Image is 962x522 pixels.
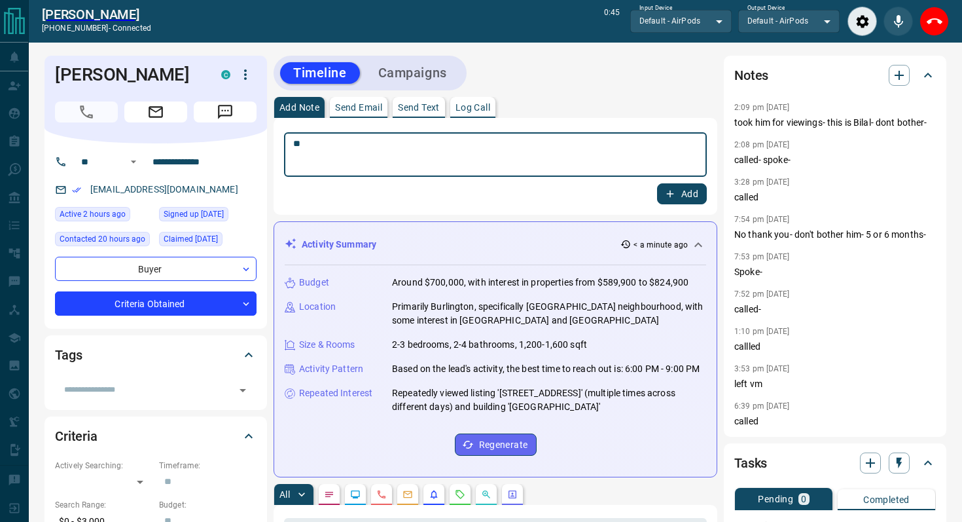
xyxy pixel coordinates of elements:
a: [EMAIL_ADDRESS][DOMAIN_NAME] [90,184,238,195]
p: Repeatedly viewed listing '[STREET_ADDRESS]' (multiple times across different days) and building ... [392,386,706,414]
p: Completed [863,495,910,504]
p: Around $700,000, with interest in properties from $589,900 to $824,900 [392,276,688,289]
svg: Email Verified [72,185,81,195]
div: Audio Settings [847,7,877,36]
p: took him for viewings- this is Bilal- dont bother- [734,116,936,130]
h2: Notes [734,65,768,86]
p: Send Email [335,103,382,112]
span: connected [113,24,151,33]
div: Wed Oct 15 2025 [55,207,152,225]
div: Criteria Obtained [55,291,257,316]
p: Size & Rooms [299,338,355,352]
p: 6:39 pm [DATE] [734,401,790,411]
button: Timeline [280,62,360,84]
p: called- spoke- [734,153,936,167]
p: All [279,490,290,499]
span: Email [124,102,187,122]
p: Activity Summary [302,238,376,252]
p: Search Range: [55,499,152,511]
div: End Call [919,7,949,36]
h2: Tasks [734,453,767,474]
svg: Lead Browsing Activity [350,489,361,500]
span: Signed up [DATE] [164,208,224,221]
p: called- [734,303,936,316]
div: Mute [883,7,913,36]
svg: Requests [455,489,465,500]
p: Actively Searching: [55,460,152,472]
h2: Criteria [55,426,98,447]
div: Default - AirPods [738,10,840,32]
p: 1:10 pm [DATE] [734,327,790,336]
div: Activity Summary< a minute ago [285,233,706,257]
div: Buyer [55,257,257,281]
p: Log Call [455,103,490,112]
p: Based on the lead's activity, the best time to reach out is: 6:00 PM - 9:00 PM [392,362,700,376]
span: Active 2 hours ago [60,208,126,221]
span: Message [194,102,257,122]
p: 7:53 pm [DATE] [734,252,790,261]
p: No thank you- don't bother him- 5 or 6 months- [734,228,936,242]
p: 2:08 pm [DATE] [734,140,790,149]
span: Contacted 20 hours ago [60,233,145,246]
p: called [734,191,936,204]
a: [PERSON_NAME] [42,7,151,22]
h1: [PERSON_NAME] [55,64,202,85]
p: 3:53 pm [DATE] [734,364,790,373]
svg: Opportunities [481,489,491,500]
p: 3:28 pm [DATE] [734,177,790,187]
p: Send Text [398,103,440,112]
p: 7:54 pm [DATE] [734,215,790,224]
label: Input Device [639,4,673,12]
p: Add Note [279,103,319,112]
p: 7:52 pm [DATE] [734,289,790,299]
p: Activity Pattern [299,362,363,376]
svg: Notes [324,489,334,500]
span: Claimed [DATE] [164,233,218,246]
div: Tasks [734,447,936,479]
svg: Calls [376,489,387,500]
span: Call [55,102,118,122]
svg: Emails [402,489,413,500]
button: Regenerate [455,434,537,456]
p: Repeated Interest [299,386,372,400]
div: condos.ca [221,70,230,79]
p: Budget: [159,499,257,511]
p: left vm [734,377,936,391]
p: 2-3 bedrooms, 2-4 bathrooms, 1,200-1,600 sqft [392,338,587,352]
div: Fri Jan 19 2024 [159,232,257,250]
div: Notes [734,60,936,91]
p: < a minute ago [633,239,688,251]
label: Output Device [747,4,785,12]
button: Add [657,183,707,204]
div: Tags [55,339,257,371]
p: Pending [758,494,793,504]
svg: Agent Actions [507,489,518,500]
button: Open [126,154,141,170]
div: Default - AirPods [630,10,732,32]
p: 0 [801,494,806,504]
p: 0:45 [604,7,620,36]
p: Location [299,300,336,314]
div: Criteria [55,420,257,452]
h2: Tags [55,345,82,365]
p: called [734,415,936,428]
div: Tue Oct 14 2025 [55,232,152,250]
p: 2:09 pm [DATE] [734,103,790,112]
p: Spoke- [734,265,936,279]
button: Campaigns [365,62,460,84]
p: callled [734,340,936,354]
p: Timeframe: [159,460,257,472]
p: Primarily Burlington, specifically [GEOGRAPHIC_DATA] neighbourhood, with some interest in [GEOGRA... [392,300,706,327]
p: [PHONE_NUMBER] - [42,22,151,34]
button: Open [234,381,252,400]
svg: Listing Alerts [429,489,439,500]
div: Fri Jan 19 2024 [159,207,257,225]
p: Budget [299,276,329,289]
